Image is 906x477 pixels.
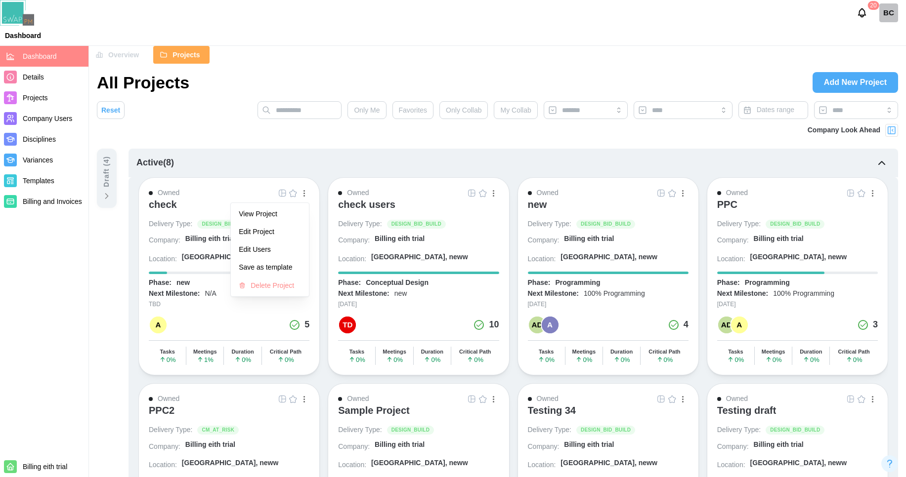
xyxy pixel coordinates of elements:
[528,404,689,425] a: Testing 34
[467,188,477,199] a: Open Project Grid
[838,349,870,355] div: Critical Path
[173,46,200,63] span: Projects
[656,188,667,199] a: Open Project Grid
[572,349,596,355] div: Meetings
[727,356,744,363] span: 0 %
[845,394,856,404] a: Open Project Grid
[538,356,555,363] span: 0 %
[149,236,180,245] div: Company:
[717,404,878,425] a: Testing draft
[347,101,386,119] button: Only Me
[765,356,782,363] span: 0 %
[278,189,286,197] img: Grid Icon
[289,395,297,403] img: Empty Star
[581,220,631,228] span: DESIGN_BID_BUILD
[717,219,761,229] div: Delivery Type:
[846,356,863,363] span: 0 %
[349,349,364,355] div: Tasks
[366,278,429,288] div: Conceptual Design
[176,278,190,288] div: new
[528,199,689,219] a: new
[149,460,177,470] div: Location:
[856,394,867,404] button: Empty Star
[348,356,365,363] span: 0 %
[845,188,856,199] a: Grid Icon
[375,440,499,453] a: Billing eith trial
[564,234,688,247] a: Billing eith trial
[23,52,57,60] span: Dashboard
[824,73,887,92] span: Add New Project
[354,102,380,119] span: Only Me
[205,289,216,299] div: N/A
[754,234,804,244] div: Billing eith trial
[762,349,785,355] div: Meetings
[153,46,209,64] button: Projects
[813,72,898,93] a: Add New Project
[338,404,499,425] a: Sample Project
[421,349,443,355] div: Duration
[494,101,537,119] button: My Collab
[528,278,551,288] div: Phase:
[338,404,410,416] div: Sample Project
[717,404,777,416] div: Testing draft
[537,188,559,199] div: Owned
[89,46,148,64] button: Overview
[537,394,559,404] div: Owned
[684,318,689,332] div: 4
[754,440,878,453] a: Billing eith trial
[101,156,112,187] div: Draft ( 4 )
[23,463,67,471] span: Billing eith trial
[424,356,440,363] span: 0 %
[731,317,748,333] div: A
[564,234,614,244] div: Billing eith trial
[182,458,279,468] div: [GEOGRAPHIC_DATA], neww
[278,395,286,403] img: Grid Icon
[347,188,369,199] div: Owned
[289,189,297,197] img: Empty Star
[717,278,740,288] div: Phase:
[477,394,488,404] button: Empty Star
[202,220,252,228] span: DESIGN_BID_BUILD
[338,442,370,452] div: Company:
[528,442,560,452] div: Company:
[97,101,125,119] button: Reset
[371,252,468,262] div: [GEOGRAPHIC_DATA], neww
[149,254,177,264] div: Location:
[338,278,361,288] div: Phase:
[150,317,167,333] div: A
[467,188,477,199] a: Grid Icon
[185,234,235,244] div: Billing eith trial
[847,395,855,403] img: Grid Icon
[149,219,192,229] div: Delivery Type:
[845,394,856,404] a: Grid Icon
[656,356,673,363] span: 0 %
[717,199,737,210] div: PPC
[185,440,235,450] div: Billing eith trial
[750,252,847,262] div: [GEOGRAPHIC_DATA], neww
[528,254,556,264] div: Location:
[468,395,476,403] img: Grid Icon
[803,356,820,363] span: 0 %
[392,101,434,119] button: Favorites
[158,188,179,199] div: Owned
[667,394,678,404] button: Empty Star
[288,394,299,404] button: Empty Star
[23,198,82,205] span: Billing and Invoices
[338,300,499,309] div: [DATE]
[383,349,406,355] div: Meetings
[375,440,425,450] div: Billing eith trial
[873,318,878,332] div: 3
[149,199,177,210] div: check
[386,356,403,363] span: 0 %
[193,349,217,355] div: Meetings
[159,356,176,363] span: 0 %
[391,426,430,434] span: DESIGN_BUILD
[528,219,571,229] div: Delivery Type:
[101,102,120,119] span: Reset
[371,458,468,468] div: [GEOGRAPHIC_DATA], neww
[808,125,880,136] div: Company Look Ahead
[856,188,867,199] button: Empty Star
[656,188,667,199] a: Grid Icon
[270,349,302,355] div: Critical Path
[528,460,556,470] div: Location:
